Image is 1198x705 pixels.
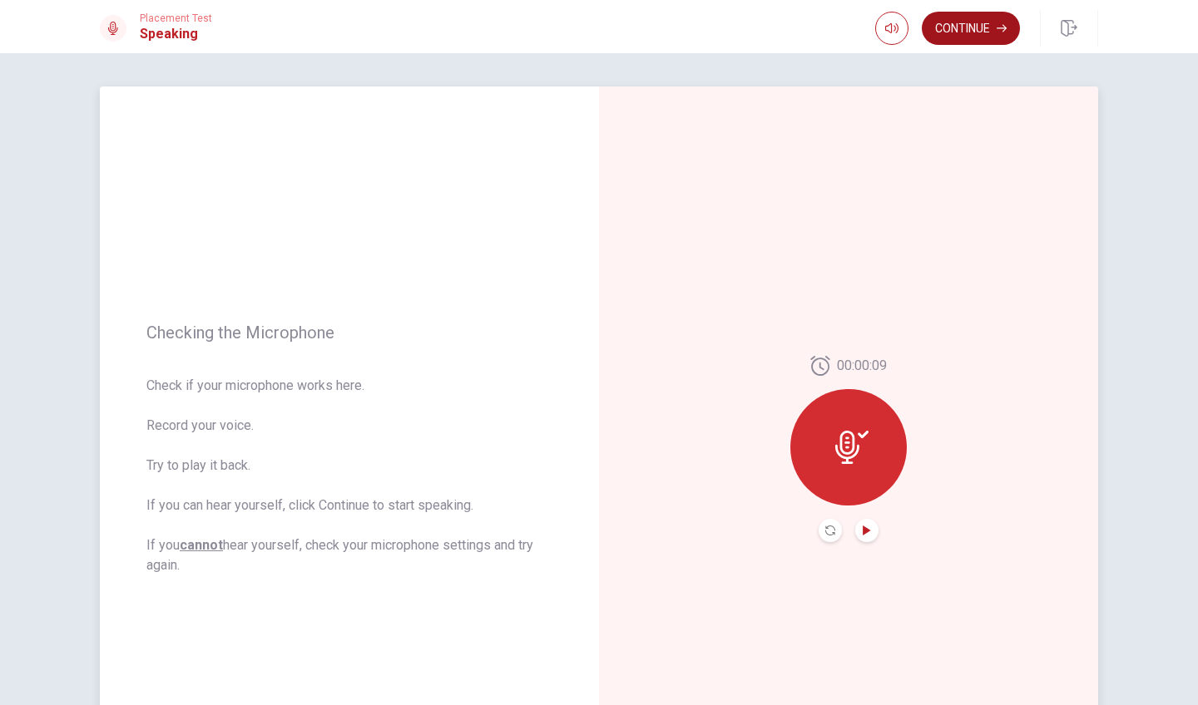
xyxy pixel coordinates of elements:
[140,24,212,44] h1: Speaking
[819,519,842,542] button: Record Again
[146,376,552,575] span: Check if your microphone works here. Record your voice. Try to play it back. If you can hear your...
[837,356,887,376] span: 00:00:09
[855,519,879,542] button: Play Audio
[140,12,212,24] span: Placement Test
[146,323,552,343] span: Checking the Microphone
[922,12,1020,45] button: Continue
[180,537,223,553] u: cannot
